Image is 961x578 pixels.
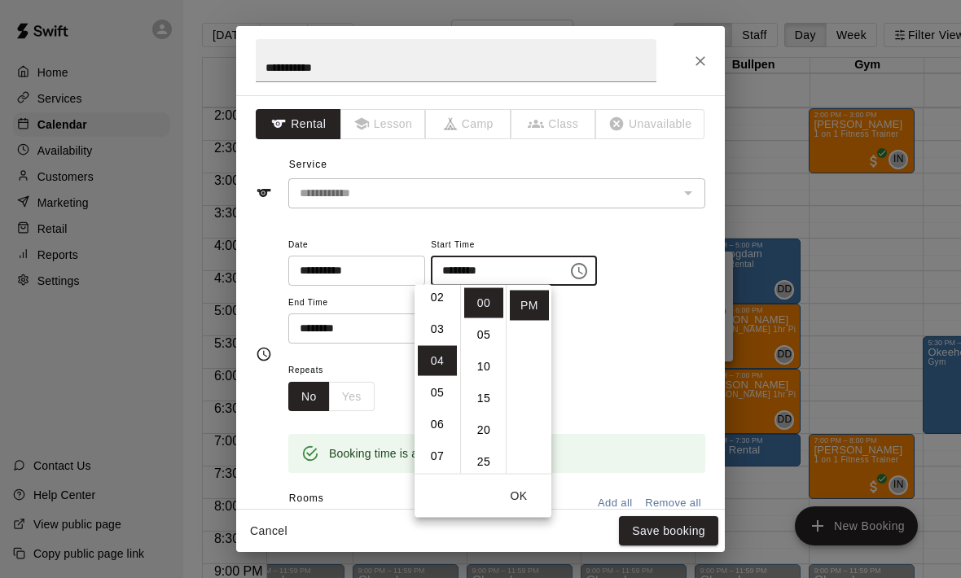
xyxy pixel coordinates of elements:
[431,234,597,256] span: Start Time
[288,382,375,412] div: outlined button group
[415,285,460,474] ul: Select hours
[464,288,503,318] li: 0 minutes
[686,46,715,76] button: Close
[341,109,427,139] span: The type of an existing booking cannot be changed
[619,516,718,546] button: Save booking
[426,109,511,139] span: The type of an existing booking cannot be changed
[464,320,503,350] li: 5 minutes
[329,439,458,468] div: Booking time is available
[288,360,388,382] span: Repeats
[418,378,457,408] li: 5 hours
[288,234,425,256] span: Date
[256,109,341,139] button: Rental
[289,493,324,504] span: Rooms
[563,255,595,287] button: Choose time, selected time is 4:00 PM
[596,109,705,139] span: The type of an existing booking cannot be changed
[464,447,503,477] li: 25 minutes
[288,382,330,412] button: No
[256,346,272,362] svg: Timing
[288,178,705,208] div: The service of an existing booking cannot be changed
[418,409,457,440] li: 6 hours
[418,346,457,376] li: 4 hours
[589,491,641,516] button: Add all
[460,285,506,474] ul: Select minutes
[506,285,551,474] ul: Select meridiem
[288,292,454,314] span: End Time
[288,256,414,286] input: Choose date, selected date is Aug 14, 2025
[289,159,327,170] span: Service
[256,185,272,201] svg: Service
[418,314,457,344] li: 3 hours
[243,516,295,546] button: Cancel
[418,282,457,313] li: 2 hours
[493,481,545,511] button: OK
[464,415,503,445] li: 20 minutes
[464,352,503,382] li: 10 minutes
[510,291,549,321] li: PM
[511,109,597,139] span: The type of an existing booking cannot be changed
[464,383,503,414] li: 15 minutes
[418,473,457,503] li: 8 hours
[641,491,705,516] button: Remove all
[418,441,457,471] li: 7 hours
